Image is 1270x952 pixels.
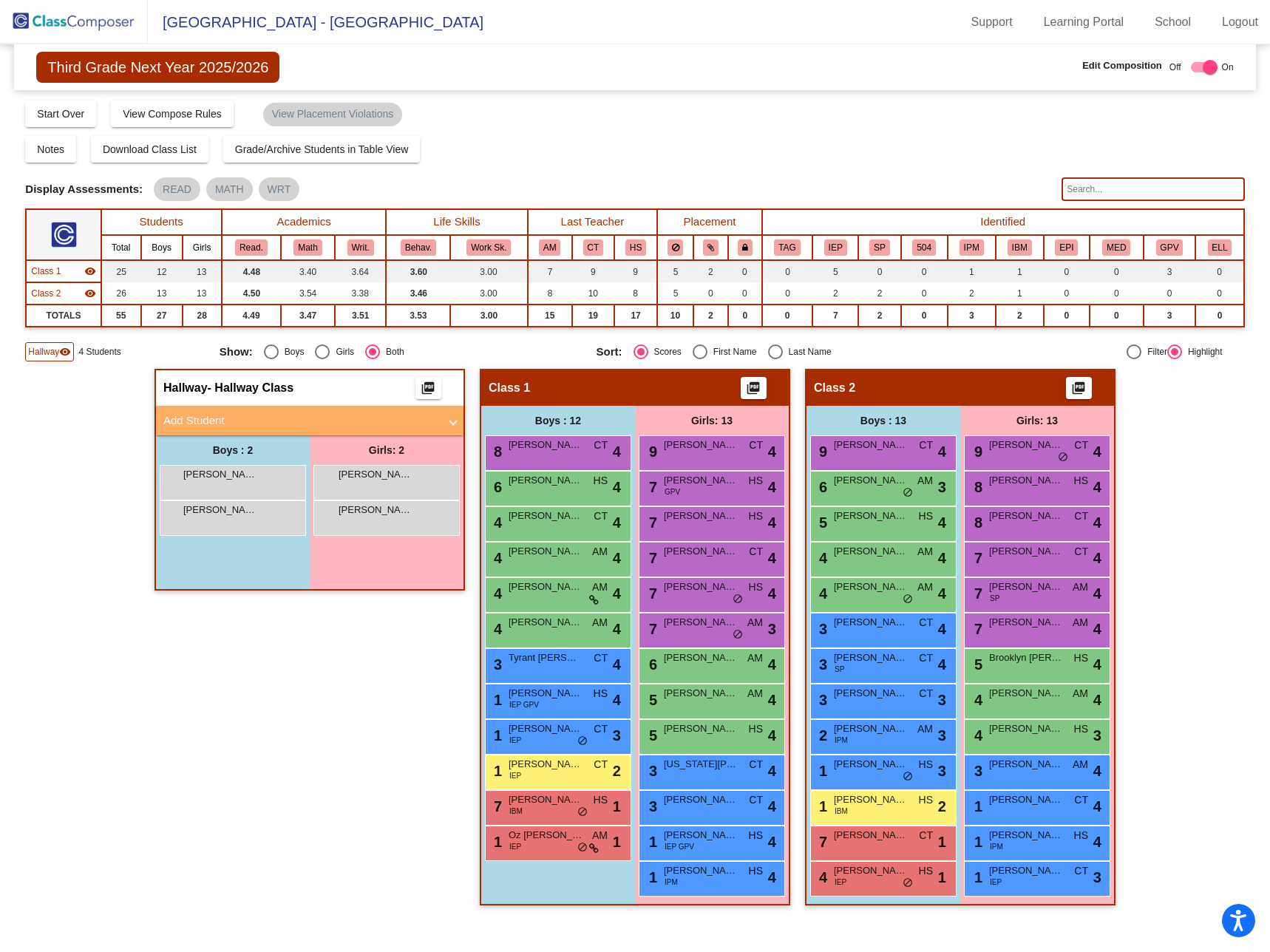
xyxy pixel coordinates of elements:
[917,473,933,489] span: AM
[183,282,222,305] td: 13
[815,479,827,495] span: 6
[989,438,1063,452] span: [PERSON_NAME]
[834,615,908,630] span: [PERSON_NAME]
[490,585,502,602] span: 4
[938,547,946,569] span: 4
[281,282,335,305] td: 3.54
[1182,345,1223,358] div: Highlight
[1144,260,1196,282] td: 3
[1062,177,1244,201] input: Search...
[1090,260,1144,282] td: 0
[613,582,621,605] span: 4
[1044,235,1090,260] th: EpiPen
[812,305,858,327] td: 7
[84,265,96,277] mat-icon: visibility
[645,443,657,460] span: 9
[989,615,1063,630] span: [PERSON_NAME]
[917,544,933,560] span: AM
[597,345,622,358] span: Sort:
[996,282,1044,305] td: 1
[594,650,608,666] span: CT
[183,503,257,517] span: [PERSON_NAME]
[901,260,948,282] td: 0
[386,260,450,282] td: 3.60
[183,305,222,327] td: 28
[279,345,305,358] div: Boys
[749,509,763,524] span: HS
[1008,239,1032,256] button: IBM
[101,209,222,235] th: Students
[971,585,982,602] span: 7
[78,345,120,358] span: 4 Students
[733,629,743,641] span: do_not_disturb_alt
[37,143,64,155] span: Notes
[971,550,982,566] span: 7
[625,239,646,256] button: HS
[1093,618,1101,640] span: 4
[971,514,982,531] span: 8
[597,344,962,359] mat-radio-group: Select an option
[490,443,502,460] span: 8
[156,435,310,465] div: Boys : 2
[1090,282,1144,305] td: 0
[572,235,614,260] th: Courtney Tucker
[419,381,437,401] mat-icon: picture_as_pdf
[613,511,621,534] span: 4
[1074,650,1088,666] span: HS
[490,621,502,637] span: 4
[1055,239,1078,256] button: EPI
[1073,579,1088,595] span: AM
[450,305,527,327] td: 3.00
[220,344,585,359] mat-radio-group: Select an option
[1074,509,1088,524] span: CT
[996,235,1044,260] th: Individual Planning Meetings In Process for Behavior
[768,476,776,498] span: 4
[693,305,728,327] td: 2
[768,547,776,569] span: 4
[208,381,294,395] span: - Hallway Class
[664,544,738,559] span: [PERSON_NAME]
[613,547,621,569] span: 4
[415,377,441,399] button: Print Students Details
[509,509,583,523] span: [PERSON_NAME]
[281,305,335,327] td: 3.47
[1090,305,1144,327] td: 0
[728,282,762,305] td: 0
[613,476,621,498] span: 4
[948,235,996,260] th: Individual Planning Meetings in Process for Academics
[154,177,200,201] mat-chip: READ
[869,239,890,256] button: SP
[1141,345,1167,358] div: Filter
[728,305,762,327] td: 0
[259,177,300,201] mat-chip: WRT
[645,621,657,637] span: 7
[762,209,1244,235] th: Identified
[614,282,657,305] td: 8
[223,136,421,163] button: Grade/Archive Students in Table View
[657,235,693,260] th: Keep away students
[386,209,527,235] th: Life Skills
[989,509,1063,523] span: [PERSON_NAME]
[858,260,900,282] td: 0
[1044,305,1090,327] td: 0
[489,381,530,395] span: Class 1
[1195,305,1243,327] td: 0
[1044,260,1090,282] td: 0
[592,615,608,630] span: AM
[1074,438,1088,453] span: CT
[749,544,763,560] span: CT
[912,239,936,256] button: 504
[1195,260,1243,282] td: 0
[572,260,614,282] td: 9
[148,10,483,34] span: [GEOGRAPHIC_DATA] - [GEOGRAPHIC_DATA]
[183,467,257,482] span: [PERSON_NAME]
[31,265,61,278] span: Class 1
[762,235,813,260] th: Gifted and Talented
[834,544,908,559] span: [PERSON_NAME]
[1102,239,1130,256] button: MED
[744,381,762,401] mat-icon: picture_as_pdf
[380,345,404,358] div: Both
[386,305,450,327] td: 3.53
[183,260,222,282] td: 13
[812,260,858,282] td: 5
